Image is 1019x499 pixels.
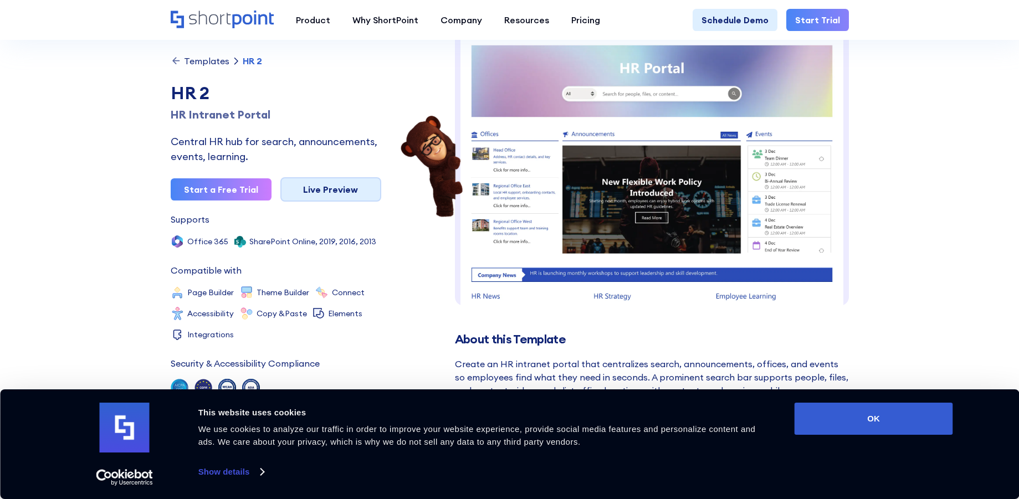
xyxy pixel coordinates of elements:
[171,55,229,66] a: Templates
[187,310,234,317] div: Accessibility
[429,9,493,31] a: Company
[328,310,362,317] div: Elements
[187,331,234,338] div: Integrations
[455,332,849,346] h2: About this Template
[198,424,756,446] span: We use cookies to analyze our traffic in order to improve your website experience, provide social...
[296,13,330,27] div: Product
[171,215,209,224] div: Supports
[786,9,849,31] a: Start Trial
[441,13,482,27] div: Company
[257,289,309,296] div: Theme Builder
[257,310,307,317] div: Copy &Paste
[332,289,365,296] div: Connect
[76,469,173,486] a: Usercentrics Cookiebot - opens in a new window
[198,406,770,419] div: This website uses cookies
[795,403,953,435] button: OK
[171,178,272,200] a: Start a Free Trial
[171,266,242,275] div: Compatible with
[352,13,418,27] div: Why ShortPoint
[187,238,228,245] div: Office 365
[243,56,262,65] div: HR 2
[171,80,381,106] div: HR 2
[184,56,229,65] div: Templates
[171,359,320,368] div: Security & Accessibility Compliance
[198,464,264,480] a: Show details
[504,13,549,27] div: Resources
[171,379,188,397] img: soc 2
[560,9,611,31] a: Pricing
[285,9,341,31] a: Product
[455,357,849,477] div: Create an HR intranet portal that centralizes search, announcements, offices, and events so emplo...
[493,9,560,31] a: Resources
[100,403,150,452] img: logo
[171,106,381,123] h1: HR Intranet Portal
[341,9,429,31] a: Why ShortPoint
[249,238,376,245] div: SharePoint Online, 2019, 2016, 2013
[693,9,777,31] a: Schedule Demo
[171,134,381,164] div: Central HR hub for search, announcements, events, learning.
[187,289,234,296] div: Page Builder
[171,11,274,29] a: Home
[571,13,600,27] div: Pricing
[280,177,381,202] a: Live Preview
